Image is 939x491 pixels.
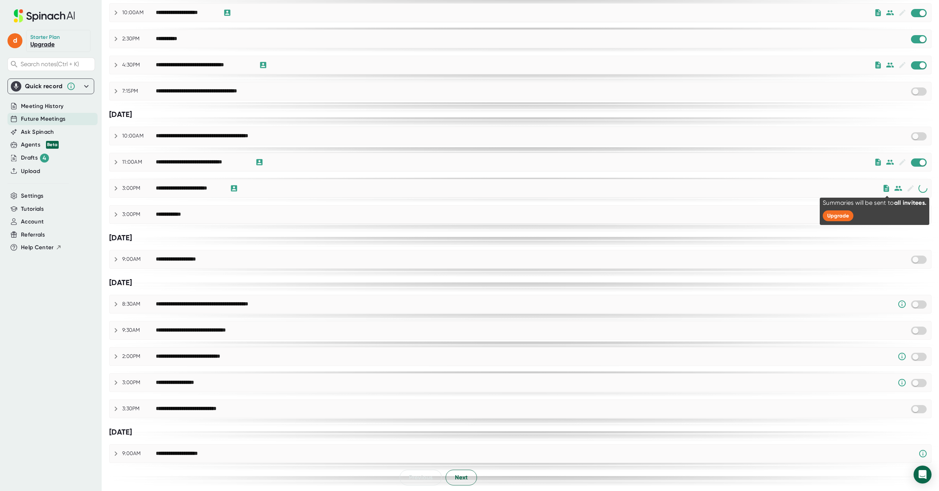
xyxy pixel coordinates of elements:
span: Help Center [21,243,54,252]
div: 9:00AM [122,256,156,263]
div: 10:00AM [122,9,156,16]
svg: Someone has manually disabled Spinach from this meeting. [898,300,906,309]
span: Upgrade [827,213,849,219]
div: 2:00PM [122,353,156,360]
span: Next [455,473,468,482]
svg: Someone has manually disabled Spinach from this meeting. [898,378,906,387]
div: Agents [21,140,59,149]
div: 4:30PM [122,62,156,68]
div: [DATE] [109,110,932,119]
div: 3:00PM [122,211,156,218]
a: Upgrade [30,41,55,48]
div: 11:00AM [122,159,156,166]
div: 2:30PM [122,35,156,42]
div: 9:30AM [122,327,156,334]
div: 7:15PM [122,88,156,95]
div: Starter Plan [30,34,60,41]
div: Beta [46,141,59,149]
svg: Someone has manually disabled Spinach from this meeting. [898,352,906,361]
div: 8:30AM [122,301,156,308]
div: 4 [40,154,49,163]
button: Help Center [21,243,62,252]
div: [DATE] [109,233,932,243]
div: Quick record [25,83,63,90]
div: Drafts [21,154,49,163]
span: Search notes (Ctrl + K) [21,61,79,68]
div: [DATE] [109,427,932,437]
button: Next [446,470,477,485]
button: Previous [400,470,442,485]
button: Drafts 4 [21,154,49,163]
button: Upgrade [823,210,853,221]
svg: Spinach requires a video conference link. [918,449,927,458]
span: all invitees. [894,199,927,206]
div: 3:00PM [122,379,156,386]
div: Quick record [11,79,91,94]
button: Future Meetings [21,115,65,123]
div: [DATE] [109,278,932,287]
button: Meeting History [21,102,64,111]
button: Agents Beta [21,140,59,149]
div: 9:00AM [122,450,156,457]
button: Ask Spinach [21,128,54,136]
div: 3:00PM [122,185,156,192]
button: Account [21,217,44,226]
button: Tutorials [21,205,44,213]
div: Open Intercom Messenger [914,466,932,484]
button: Upload [21,167,40,176]
div: 3:30PM [122,405,156,412]
div: 10:00AM [122,133,156,139]
button: Settings [21,192,44,200]
span: Previous [409,473,432,482]
span: d [7,33,22,48]
button: Referrals [21,231,45,239]
div: Summaries will be sent to [823,199,926,207]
